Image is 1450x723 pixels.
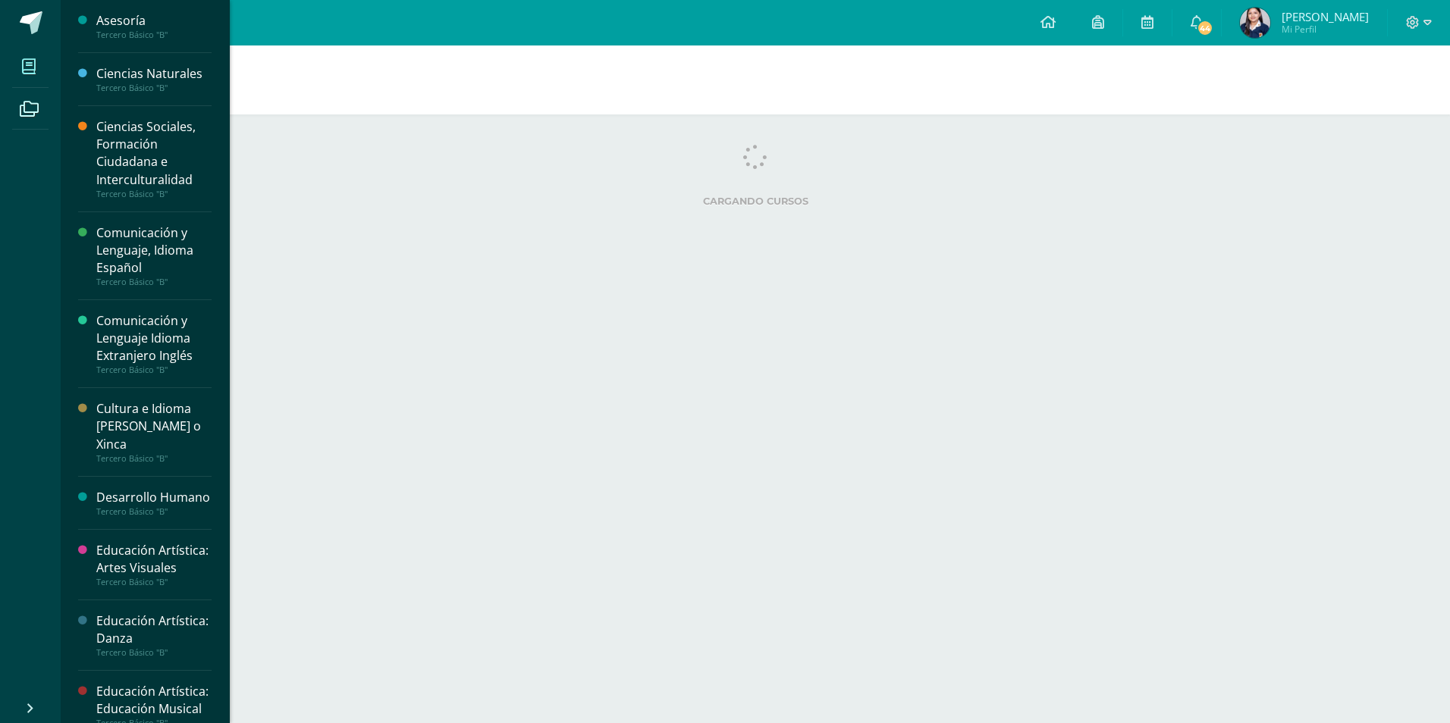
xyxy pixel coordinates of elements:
[96,365,212,375] div: Tercero Básico "B"
[96,224,212,277] div: Comunicación y Lenguaje, Idioma Español
[96,612,212,647] div: Educación Artística: Danza
[96,542,212,587] a: Educación Artística: Artes VisualesTercero Básico "B"
[96,453,212,464] div: Tercero Básico "B"
[96,12,212,30] div: Asesoría
[96,65,212,83] div: Ciencias Naturales
[96,224,212,287] a: Comunicación y Lenguaje, Idioma EspañolTercero Básico "B"
[1240,8,1270,38] img: f7aecfcfde059f7fbad2d2f8caa671e1.png
[96,647,212,658] div: Tercero Básico "B"
[1282,9,1369,24] span: [PERSON_NAME]
[96,400,212,452] div: Cultura e Idioma [PERSON_NAME] o Xinca
[96,683,212,718] div: Educación Artística: Educación Musical
[96,118,212,199] a: Ciencias Sociales, Formación Ciudadana e InterculturalidadTercero Básico "B"
[96,30,212,40] div: Tercero Básico "B"
[96,577,212,587] div: Tercero Básico "B"
[96,312,212,375] a: Comunicación y Lenguaje Idioma Extranjero InglésTercero Básico "B"
[96,189,212,199] div: Tercero Básico "B"
[96,506,212,517] div: Tercero Básico "B"
[96,542,212,577] div: Educación Artística: Artes Visuales
[1197,20,1213,36] span: 44
[96,612,212,658] a: Educación Artística: DanzaTercero Básico "B"
[96,65,212,93] a: Ciencias NaturalesTercero Básico "B"
[96,489,212,506] div: Desarrollo Humano
[96,312,212,365] div: Comunicación y Lenguaje Idioma Extranjero Inglés
[96,12,212,40] a: AsesoríaTercero Básico "B"
[96,118,212,188] div: Ciencias Sociales, Formación Ciudadana e Interculturalidad
[96,277,212,287] div: Tercero Básico "B"
[1282,23,1369,36] span: Mi Perfil
[96,83,212,93] div: Tercero Básico "B"
[96,400,212,463] a: Cultura e Idioma [PERSON_NAME] o XincaTercero Básico "B"
[96,489,212,517] a: Desarrollo HumanoTercero Básico "B"
[91,196,1420,207] label: Cargando cursos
